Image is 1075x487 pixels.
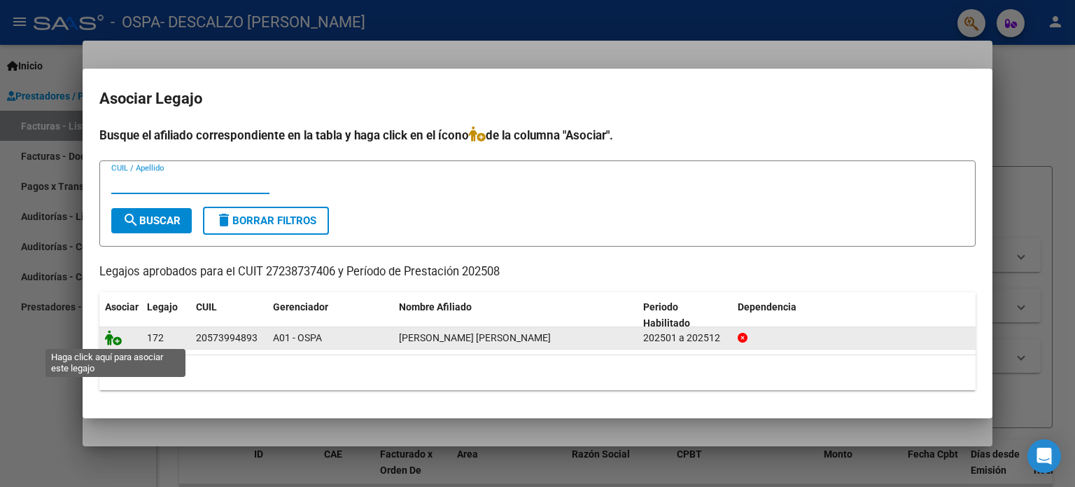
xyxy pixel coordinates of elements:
[273,332,322,343] span: A01 - OSPA
[732,292,976,338] datatable-header-cell: Dependencia
[1027,439,1061,473] div: Open Intercom Messenger
[399,301,472,313] span: Nombre Afiliado
[643,301,690,329] span: Periodo Habilitado
[738,301,796,313] span: Dependencia
[399,332,551,343] span: CASTILLO EITAN OWEN
[122,212,139,228] mat-icon: search
[99,85,976,112] h2: Asociar Legajo
[99,126,976,144] h4: Busque el afiliado correspondiente en la tabla y haga click en el ícono de la columna "Asociar".
[122,214,181,227] span: Buscar
[196,301,217,313] span: CUIL
[267,292,393,338] datatable-header-cell: Gerenciador
[216,214,316,227] span: Borrar Filtros
[99,292,141,338] datatable-header-cell: Asociar
[147,332,164,343] span: 172
[99,263,976,281] p: Legajos aprobados para el CUIT 27238737406 y Período de Prestación 202508
[99,355,976,390] div: 1 registros
[141,292,190,338] datatable-header-cell: Legajo
[216,212,232,228] mat-icon: delete
[111,208,192,233] button: Buscar
[638,292,732,338] datatable-header-cell: Periodo Habilitado
[203,207,329,235] button: Borrar Filtros
[273,301,328,313] span: Gerenciador
[643,330,726,346] div: 202501 a 202512
[196,330,258,346] div: 20573994893
[393,292,638,338] datatable-header-cell: Nombre Afiliado
[190,292,267,338] datatable-header-cell: CUIL
[105,301,139,313] span: Asociar
[147,301,178,313] span: Legajo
